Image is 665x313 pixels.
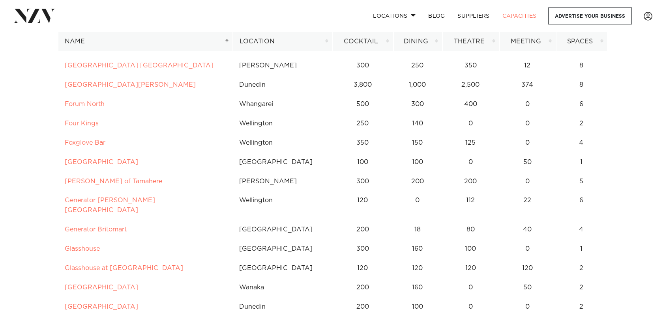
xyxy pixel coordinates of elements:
[556,191,607,220] td: 6
[442,114,499,133] td: 0
[332,191,393,220] td: 120
[556,259,607,278] td: 2
[332,114,393,133] td: 250
[393,239,442,259] td: 160
[556,220,607,239] td: 4
[393,172,442,191] td: 200
[442,239,499,259] td: 100
[332,75,393,95] td: 3,800
[556,172,607,191] td: 5
[499,75,556,95] td: 374
[65,246,100,252] a: Glasshouse
[442,75,499,95] td: 2,500
[422,7,451,24] a: BLOG
[499,56,556,75] td: 12
[233,32,333,51] th: Location: activate to sort column ascending
[65,226,127,233] a: Generator Britomart
[393,32,442,51] th: Dining: activate to sort column ascending
[499,95,556,114] td: 0
[451,7,496,24] a: SUPPLIERS
[65,62,214,69] a: [GEOGRAPHIC_DATA] [GEOGRAPHIC_DATA]
[65,178,162,184] a: [PERSON_NAME] of Tamahere
[556,278,607,297] td: 2
[442,95,499,114] td: 400
[442,172,499,191] td: 200
[499,153,556,172] td: 50
[393,153,442,172] td: 100
[367,7,422,24] a: Locations
[499,172,556,191] td: 0
[65,140,105,146] a: Foxglove Bar
[332,95,393,114] td: 500
[556,133,607,153] td: 4
[442,259,499,278] td: 120
[556,95,607,114] td: 6
[65,304,138,310] a: [GEOGRAPHIC_DATA]
[442,191,499,220] td: 112
[556,114,607,133] td: 2
[65,197,155,213] a: Generator [PERSON_NAME][GEOGRAPHIC_DATA]
[232,278,332,297] td: Wanaka
[556,239,607,259] td: 1
[393,75,442,95] td: 1,000
[556,56,607,75] td: 8
[499,278,556,297] td: 50
[332,239,393,259] td: 300
[496,7,543,24] a: Capacities
[232,133,332,153] td: Wellington
[499,259,556,278] td: 120
[65,120,99,127] a: Four Kings
[442,220,499,239] td: 80
[13,9,56,23] img: nzv-logo.png
[442,56,499,75] td: 350
[393,114,442,133] td: 140
[232,153,332,172] td: [GEOGRAPHIC_DATA]
[65,82,196,88] a: [GEOGRAPHIC_DATA][PERSON_NAME]
[393,278,442,297] td: 160
[548,7,632,24] a: Advertise your business
[232,75,332,95] td: Dunedin
[332,259,393,278] td: 120
[499,133,556,153] td: 0
[58,32,233,51] th: Name: activate to sort column descending
[393,259,442,278] td: 120
[499,114,556,133] td: 0
[232,239,332,259] td: [GEOGRAPHIC_DATA]
[65,265,183,271] a: Glasshouse at [GEOGRAPHIC_DATA]
[442,153,499,172] td: 0
[232,172,332,191] td: [PERSON_NAME]
[500,32,556,51] th: Meeting: activate to sort column ascending
[332,56,393,75] td: 300
[442,278,499,297] td: 0
[332,220,393,239] td: 200
[393,133,442,153] td: 150
[332,278,393,297] td: 200
[499,220,556,239] td: 40
[499,191,556,220] td: 22
[393,220,442,239] td: 18
[556,75,607,95] td: 8
[232,95,332,114] td: Whangarei
[442,133,499,153] td: 125
[232,259,332,278] td: [GEOGRAPHIC_DATA]
[65,284,138,291] a: [GEOGRAPHIC_DATA]
[393,95,442,114] td: 300
[65,101,105,107] a: Forum North
[393,191,442,220] td: 0
[232,56,332,75] td: [PERSON_NAME]
[232,114,332,133] td: Wellington
[65,159,138,165] a: [GEOGRAPHIC_DATA]
[232,191,332,220] td: Wellington
[333,32,393,51] th: Cocktail: activate to sort column ascending
[556,153,607,172] td: 1
[332,153,393,172] td: 100
[332,172,393,191] td: 300
[232,220,332,239] td: [GEOGRAPHIC_DATA]
[332,133,393,153] td: 350
[442,32,500,51] th: Theatre: activate to sort column ascending
[499,239,556,259] td: 0
[556,32,607,51] th: Spaces: activate to sort column ascending
[393,56,442,75] td: 250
